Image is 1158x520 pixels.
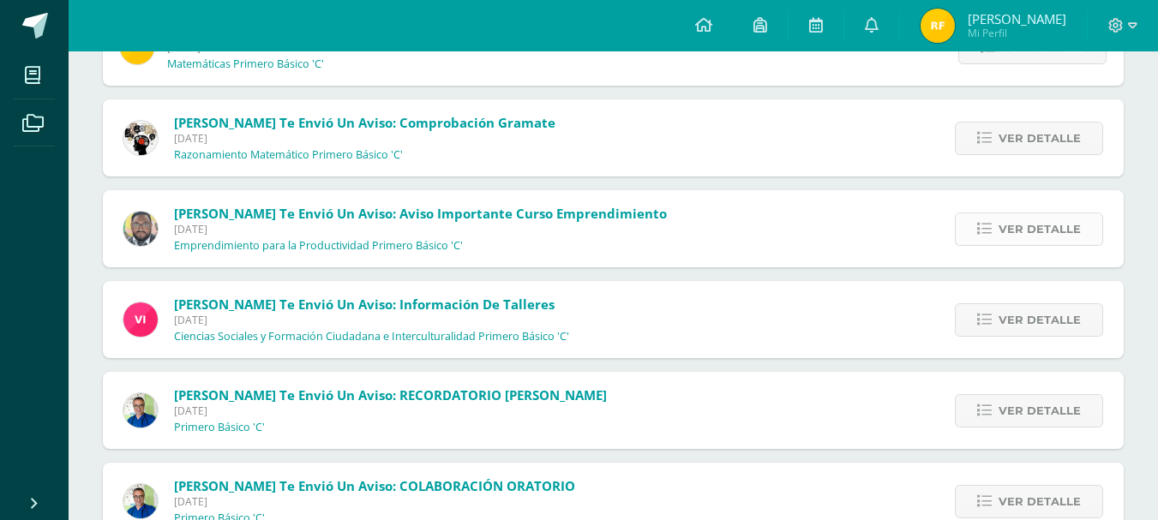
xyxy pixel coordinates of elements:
[174,148,403,162] p: Razonamiento Matemático Primero Básico 'C'
[174,330,569,344] p: Ciencias Sociales y Formación Ciudadana e Interculturalidad Primero Básico 'C'
[968,26,1066,40] span: Mi Perfil
[174,386,607,403] span: [PERSON_NAME] te envió un aviso: RECORDATORIO [PERSON_NAME]
[174,296,555,313] span: [PERSON_NAME] te envió un aviso: Información de Talleres
[123,302,158,337] img: bd6d0aa147d20350c4821b7c643124fa.png
[999,123,1081,154] span: Ver detalle
[968,10,1066,27] span: [PERSON_NAME]
[999,486,1081,517] span: Ver detalle
[174,114,555,131] span: [PERSON_NAME] te envió un aviso: Comprobación gramate
[167,57,324,71] p: Matemáticas Primero Básico 'C'
[123,393,158,427] img: 692ded2a22070436d299c26f70cfa591.png
[174,222,667,236] span: [DATE]
[174,477,575,494] span: [PERSON_NAME] te envió un aviso: COLABORACIÓN ORATORIO
[174,421,265,434] p: Primero Básico 'C'
[174,205,667,222] span: [PERSON_NAME] te envió un aviso: Aviso Importante Curso Emprendimiento
[123,212,158,246] img: 712781701cd376c1a616437b5c60ae46.png
[123,484,158,518] img: 692ded2a22070436d299c26f70cfa591.png
[174,131,555,146] span: [DATE]
[999,395,1081,427] span: Ver detalle
[999,304,1081,336] span: Ver detalle
[123,121,158,155] img: d172b984f1f79fc296de0e0b277dc562.png
[174,494,575,509] span: [DATE]
[999,213,1081,245] span: Ver detalle
[174,239,463,253] p: Emprendimiento para la Productividad Primero Básico 'C'
[174,403,607,418] span: [DATE]
[921,9,955,43] img: e1567eae802b5d2847eb001fd836300b.png
[174,313,569,327] span: [DATE]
